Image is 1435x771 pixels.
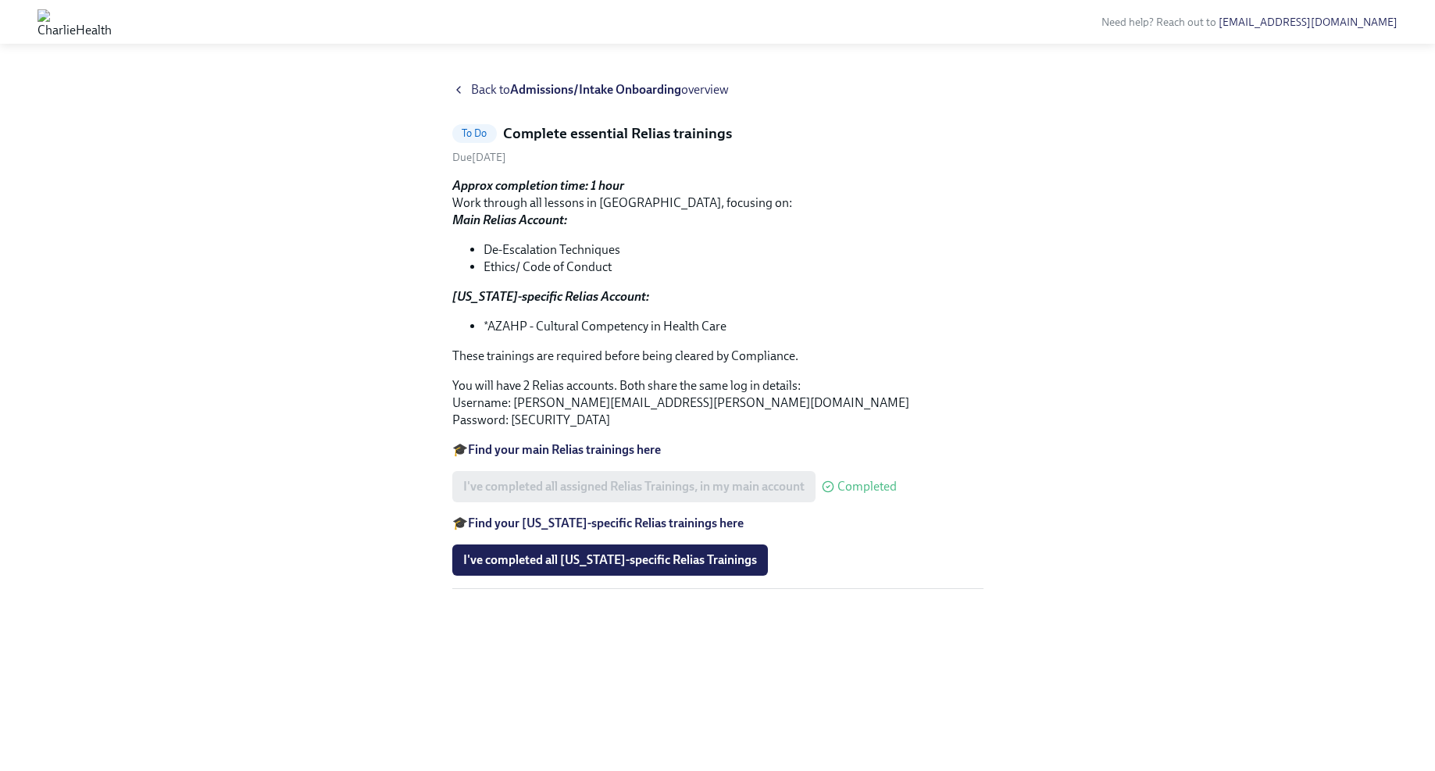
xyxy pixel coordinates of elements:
p: These trainings are required before being cleared by Compliance. [452,348,983,365]
p: 🎓 [452,441,983,459]
strong: Admissions/Intake Onboarding [510,82,681,97]
a: Find your [US_STATE]-specific Relias trainings here [468,516,744,530]
li: *AZAHP - Cultural Competency in Health Care [484,318,983,335]
p: 🎓 [452,515,983,532]
button: I've completed all [US_STATE]-specific Relias Trainings [452,544,768,576]
li: Ethics/ Code of Conduct [484,259,983,276]
span: Back to overview [471,81,729,98]
h5: Complete essential Relias trainings [503,123,732,144]
a: [EMAIL_ADDRESS][DOMAIN_NAME] [1219,16,1398,29]
span: Friday, September 19th 2025, 9:00 am [452,151,506,164]
p: You will have 2 Relias accounts. Both share the same log in details: Username: [PERSON_NAME][EMAI... [452,377,983,429]
strong: Main Relias Account: [452,212,567,227]
li: De-Escalation Techniques [484,241,983,259]
span: Completed [837,480,897,493]
strong: [US_STATE]-specific Relias Account: [452,289,649,304]
img: CharlieHealth [37,9,112,34]
span: To Do [452,127,497,139]
strong: Approx completion time: 1 hour [452,178,624,193]
span: Need help? Reach out to [1101,16,1398,29]
a: Find your main Relias trainings here [468,442,661,457]
a: Back toAdmissions/Intake Onboardingoverview [452,81,983,98]
p: Work through all lessons in [GEOGRAPHIC_DATA], focusing on: [452,177,983,229]
span: I've completed all [US_STATE]-specific Relias Trainings [463,552,757,568]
